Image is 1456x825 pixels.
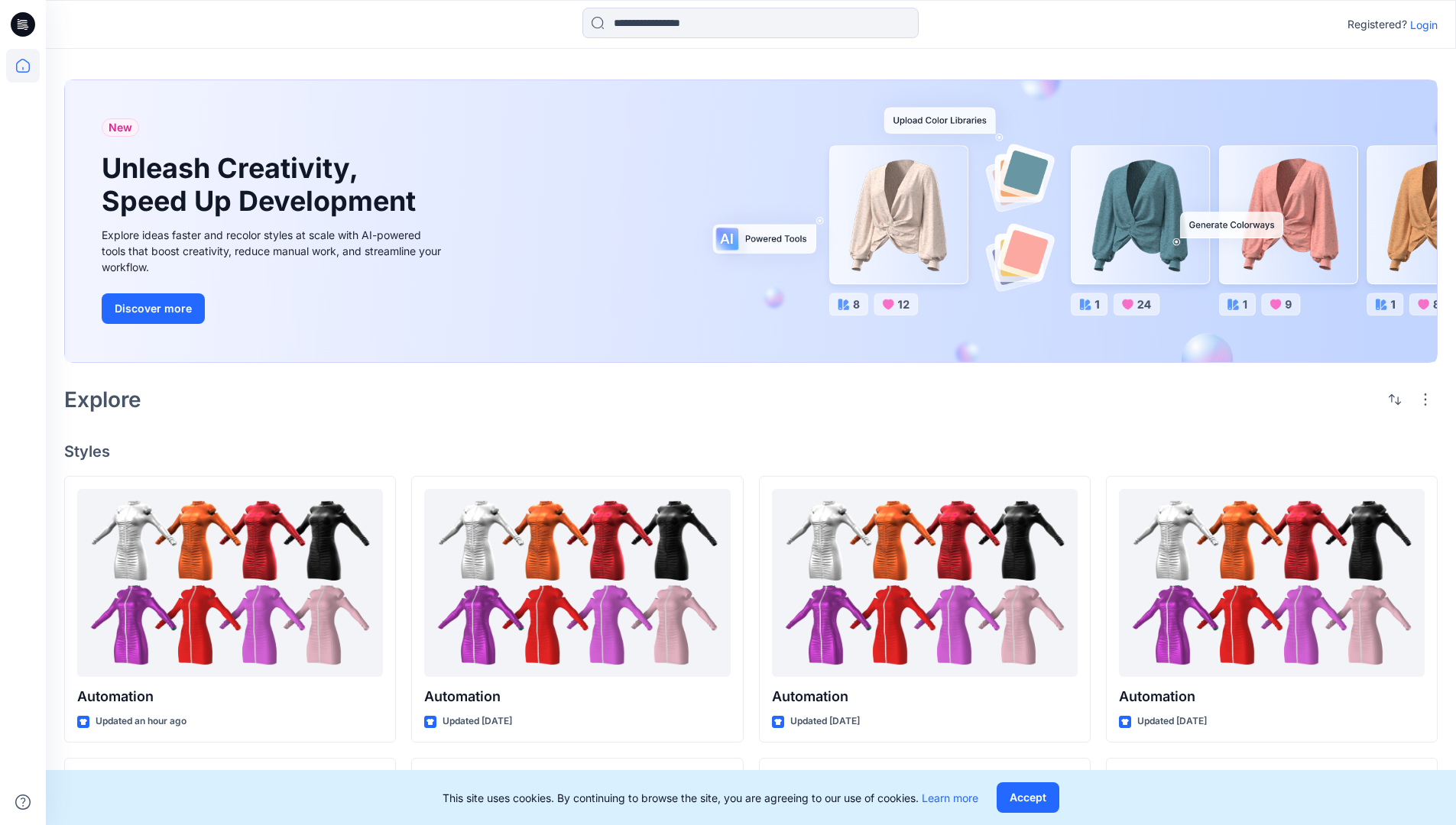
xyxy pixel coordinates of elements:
[77,686,383,707] p: Automation
[1119,686,1425,707] p: Automation
[102,293,446,324] a: Discover more
[64,387,141,412] h2: Explore
[109,118,132,137] span: New
[1137,713,1207,730] p: Updated [DATE]
[102,227,446,275] div: Explore ideas faster and recolor styles at scale with AI-powered tools that boost creativity, red...
[772,686,1078,707] p: Automation
[1410,17,1438,33] p: Login
[772,489,1078,678] a: Automation
[77,489,383,678] a: Automation
[102,293,205,324] button: Discover more
[1347,15,1407,34] p: Registered?
[997,782,1059,813] button: Accept
[443,790,978,806] p: This site uses cookies. By continuing to browse the site, you are agreeing to our use of cookies.
[64,442,1438,461] h4: Styles
[443,713,512,730] p: Updated [DATE]
[96,713,186,730] p: Updated an hour ago
[790,713,860,730] p: Updated [DATE]
[922,791,978,804] a: Learn more
[102,152,423,218] h1: Unleash Creativity, Speed Up Development
[424,489,730,678] a: Automation
[424,686,730,707] p: Automation
[1119,489,1425,678] a: Automation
